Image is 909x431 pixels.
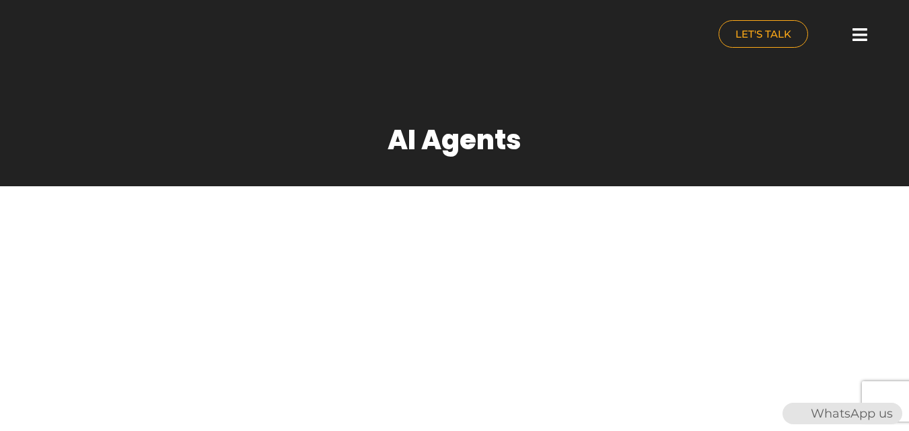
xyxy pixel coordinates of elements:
[783,403,902,424] div: WhatsApp us
[735,29,791,39] span: LET'S TALK
[719,20,808,48] a: LET'S TALK
[784,403,805,424] img: WhatsApp
[388,124,521,156] h1: AI Agents
[783,406,902,421] a: WhatsAppWhatsApp us
[7,7,448,65] a: nuance-qatar_logo
[7,7,120,65] img: nuance-qatar_logo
